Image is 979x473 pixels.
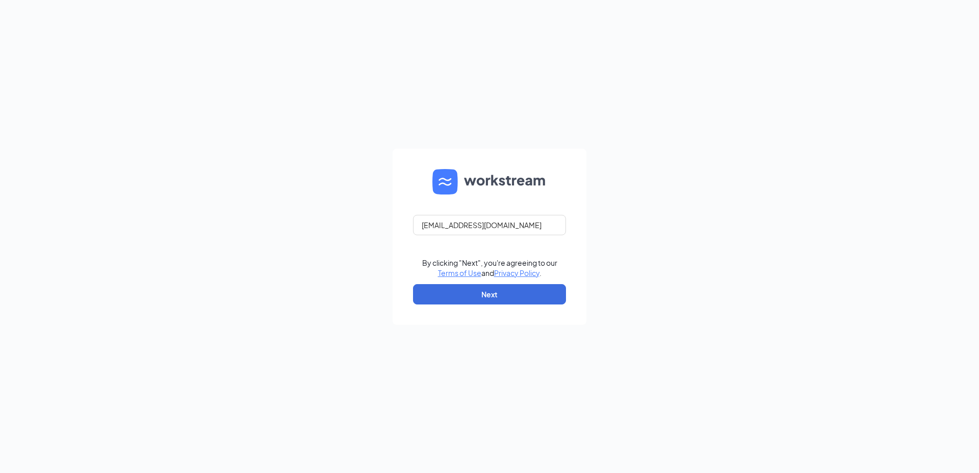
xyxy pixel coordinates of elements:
a: Privacy Policy [494,268,539,277]
img: WS logo and Workstream text [432,169,547,194]
div: By clicking "Next", you're agreeing to our and . [422,258,557,278]
button: Next [413,284,566,304]
a: Terms of Use [438,268,481,277]
input: Email [413,215,566,235]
